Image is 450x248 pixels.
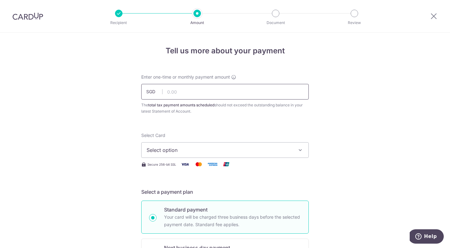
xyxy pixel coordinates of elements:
img: Mastercard [192,160,205,168]
span: SGD [146,89,162,95]
p: Amount [174,20,220,26]
iframe: Opens a widget where you can find more information [410,229,444,245]
div: The should not exceed the outstanding balance in your latest Statement of Account. [141,102,309,114]
input: 0.00 [141,84,309,100]
p: Recipient [96,20,142,26]
h5: Select a payment plan [141,188,309,196]
img: Visa [179,160,191,168]
p: Your card will be charged three business days before the selected payment date. Standard fee appl... [164,213,301,228]
span: translation missing: en.payables.payment_networks.credit_card.summary.labels.select_card [141,133,165,138]
img: Union Pay [220,160,232,168]
button: Select option [141,142,309,158]
span: Select option [147,146,292,154]
p: Document [252,20,299,26]
span: Enter one-time or monthly payment amount [141,74,230,80]
img: CardUp [12,12,43,20]
p: Review [331,20,377,26]
p: Standard payment [164,206,301,213]
img: American Express [206,160,219,168]
b: total tax payment amounts scheduled [148,103,214,107]
span: Secure 256-bit SSL [147,162,176,167]
h4: Tell us more about your payment [141,45,309,56]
